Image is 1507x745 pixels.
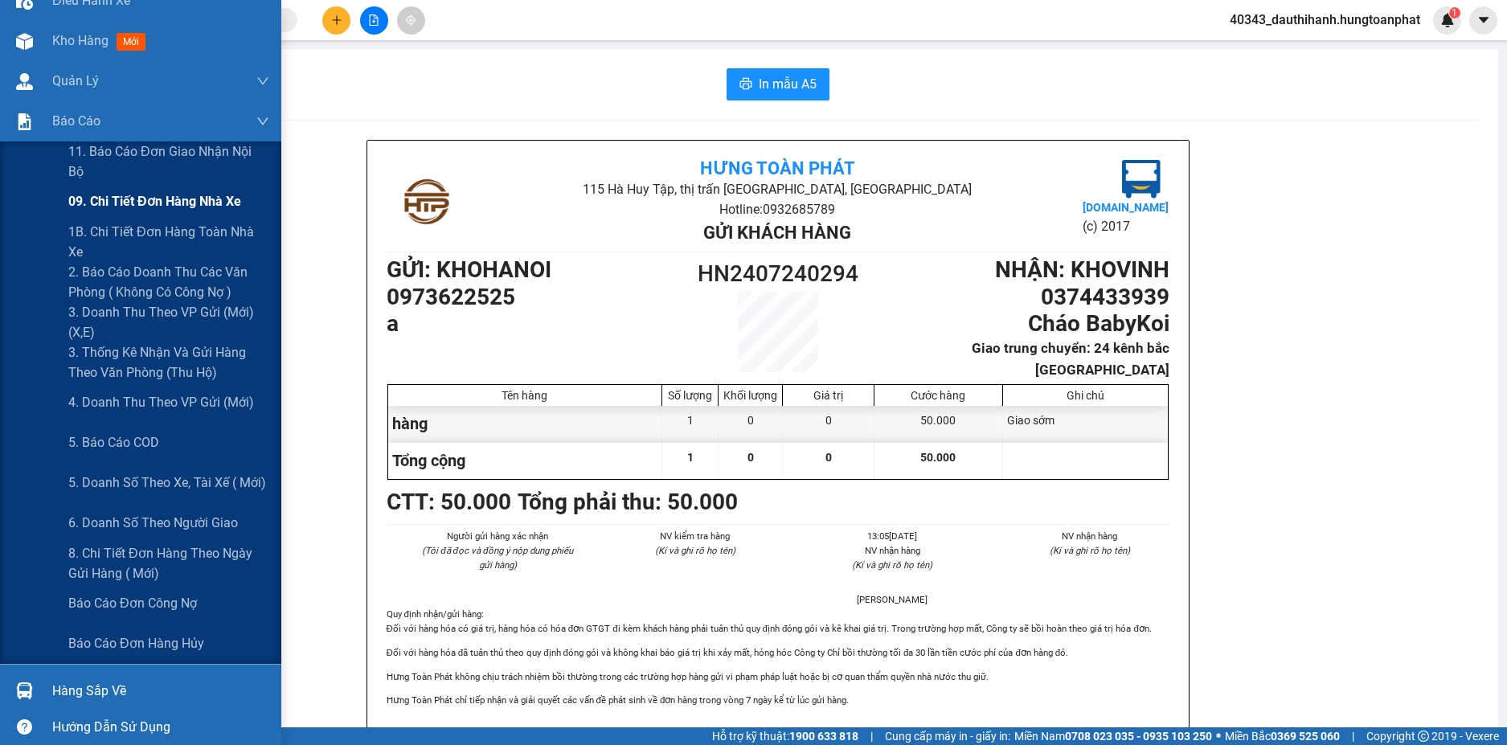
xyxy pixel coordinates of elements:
[68,141,269,182] span: 11. Báo cáo đơn giao nhận nội bộ
[747,451,754,464] span: 0
[16,682,33,699] img: warehouse-icon
[875,284,1169,311] h1: 0374433939
[813,543,973,558] li: NV nhận hàng
[68,473,266,493] span: 5. Doanh số theo xe, tài xế ( mới)
[870,727,873,745] span: |
[387,621,1169,636] p: Đối với hàng hóa có giá trị, hàng hóa có hóa đơn GTGT đi kèm khách hàng phải tuân thủ quy định đó...
[1217,10,1433,30] span: 40343_dauthihanh.hungtoanphat
[878,389,997,402] div: Cước hàng
[360,6,388,35] button: file-add
[517,199,1038,219] li: Hotline: 0932685789
[52,715,269,739] div: Hướng dẫn sử dụng
[387,160,467,240] img: logo.jpg
[759,74,817,94] span: In mẫu A5
[392,389,658,402] div: Tên hàng
[783,406,874,442] div: 0
[666,389,714,402] div: Số lượng
[68,392,254,412] span: 4. Doanh Thu theo VP Gửi (mới)
[787,389,870,402] div: Giá trị
[825,451,832,464] span: 0
[517,179,1038,199] li: 115 Hà Huy Tập, thị trấn [GEOGRAPHIC_DATA], [GEOGRAPHIC_DATA]
[655,545,735,556] i: (Kí và ghi rõ họ tên)
[387,256,551,283] b: GỬI : KHOHANOI
[68,262,269,302] span: 2. Báo cáo doanh thu các văn phòng ( không có công nợ )
[687,451,694,464] span: 1
[16,73,33,90] img: warehouse-icon
[68,302,269,342] span: 3. Doanh Thu theo VP Gửi (mới) (X,e)
[813,592,973,607] li: [PERSON_NAME]
[518,489,738,515] b: Tổng phải thu: 50.000
[16,113,33,130] img: solution-icon
[368,14,379,26] span: file-add
[68,543,269,583] span: 8. Chi tiết đơn hàng theo ngày gửi hàng ( mới)
[392,451,465,470] span: Tổng cộng
[1476,13,1491,27] span: caret-down
[68,222,269,262] span: 1B. Chi tiết đơn hàng toàn nhà xe
[874,406,1002,442] div: 50.000
[397,6,425,35] button: aim
[1083,201,1169,214] b: [DOMAIN_NAME]
[1271,730,1340,743] strong: 0369 525 060
[616,529,775,543] li: NV kiểm tra hàng
[727,68,829,100] button: printerIn mẫu A5
[789,730,858,743] strong: 1900 633 818
[1122,160,1161,199] img: logo.jpg
[16,33,33,50] img: warehouse-icon
[68,513,238,533] span: 6. Doanh số theo người giao
[662,406,719,442] div: 1
[387,669,1169,684] p: Hưng Toàn Phát không chịu trách nhiệm bồi thường trong các trường hợp hàng gửi vi phạm pháp luật ...
[1014,727,1212,745] span: Miền Nam
[1007,389,1164,402] div: Ghi chú
[1469,6,1497,35] button: caret-down
[852,559,932,571] i: (Kí và ghi rõ họ tên)
[1225,727,1340,745] span: Miền Bắc
[885,727,1010,745] span: Cung cấp máy in - giấy in:
[387,645,1169,660] p: Đối với hàng hóa đã tuân thủ theo quy định đóng gói và không khai báo giá trị khi xảy mất, hỏng h...
[1452,7,1457,18] span: 1
[68,633,204,653] span: Báo cáo đơn hàng hủy
[1440,13,1455,27] img: icon-new-feature
[322,6,350,35] button: plus
[387,607,1169,707] div: Quy định nhận/gửi hàng :
[680,256,876,292] h1: HN2407240294
[1010,529,1169,543] li: NV nhận hàng
[712,727,858,745] span: Hỗ trợ kỹ thuật:
[739,77,752,92] span: printer
[256,75,269,88] span: down
[1050,545,1130,556] i: (Kí và ghi rõ họ tên)
[422,545,573,571] i: (Tôi đã đọc và đồng ý nộp dung phiếu gửi hàng)
[331,14,342,26] span: plus
[1083,216,1169,236] li: (c) 2017
[1418,731,1429,742] span: copyright
[1065,730,1212,743] strong: 0708 023 035 - 0935 103 250
[1003,406,1168,442] div: Giao sớm
[68,191,241,211] span: 09. Chi tiết đơn hàng nhà xe
[68,432,159,452] span: 5. Báo cáo COD
[700,158,855,178] b: Hưng Toàn Phát
[995,256,1169,283] b: NHẬN : KHOVINH
[52,111,100,131] span: Báo cáo
[387,489,511,515] b: CTT : 50.000
[1216,733,1221,739] span: ⚪️
[719,406,783,442] div: 0
[972,340,1169,378] b: Giao trung chuyển: 24 kênh bắc [GEOGRAPHIC_DATA]
[405,14,416,26] span: aim
[52,679,269,703] div: Hàng sắp về
[920,451,956,464] span: 50.000
[703,223,851,243] b: Gửi khách hàng
[1352,727,1354,745] span: |
[52,33,109,48] span: Kho hàng
[52,71,99,91] span: Quản Lý
[68,342,269,383] span: 3. Thống kê nhận và gửi hàng theo văn phòng (thu hộ)
[875,310,1169,338] h1: Cháo BabyKoi
[17,719,32,735] span: question-circle
[1449,7,1460,18] sup: 1
[813,529,973,543] li: 13:05[DATE]
[68,593,197,613] span: Báo cáo đơn công nợ
[117,33,145,51] span: mới
[387,693,1169,707] p: Hưng Toàn Phát chỉ tiếp nhận và giải quyết các vấn đề phát sinh về đơn hàng trong vòng 7 ngày kể ...
[419,529,578,543] li: Người gửi hàng xác nhận
[388,406,663,442] div: hàng
[256,115,269,128] span: down
[723,389,778,402] div: Khối lượng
